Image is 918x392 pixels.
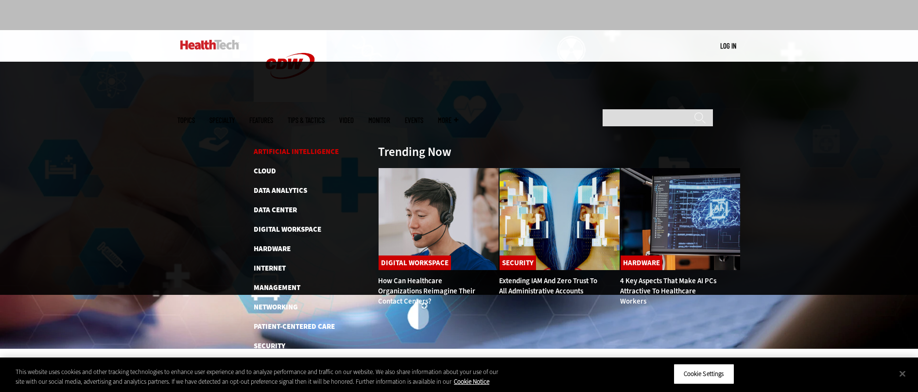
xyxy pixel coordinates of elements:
[254,147,339,156] a: Artificial Intelligence
[620,168,741,271] img: Desktop monitor with brain AI concept
[720,41,736,51] div: User menu
[892,363,913,384] button: Close
[254,205,297,215] a: Data Center
[720,41,736,50] a: Log in
[499,276,597,296] a: Extending IAM and Zero Trust to All Administrative Accounts
[378,146,451,158] h3: Trending Now
[620,276,716,306] a: 4 Key Aspects That Make AI PCs Attractive to Healthcare Workers
[254,283,300,292] a: Management
[180,40,239,50] img: Home
[254,263,286,273] a: Internet
[254,30,327,102] img: Home
[621,256,662,270] a: Hardware
[500,256,536,270] a: Security
[254,166,276,176] a: Cloud
[379,256,451,270] a: Digital Workspace
[674,364,734,384] button: Cookie Settings
[499,168,620,271] img: abstract image of woman with pixelated face
[254,322,335,331] a: Patient-Centered Care
[378,168,499,271] img: Healthcare contact center
[254,186,307,195] a: Data Analytics
[254,224,321,234] a: Digital Workspace
[16,367,505,386] div: This website uses cookies and other tracking technologies to enhance user experience and to analy...
[254,302,298,312] a: Networking
[254,244,291,254] a: Hardware
[254,341,285,351] a: Security
[378,276,475,306] a: How Can Healthcare Organizations Reimagine Their Contact Centers?
[454,377,489,386] a: More information about your privacy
